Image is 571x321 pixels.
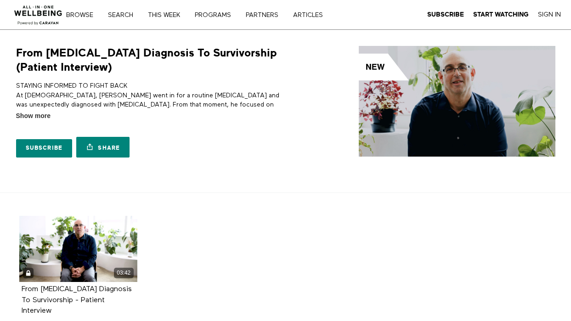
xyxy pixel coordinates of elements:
a: Browse [63,12,103,18]
a: From [MEDICAL_DATA] Diagnosis To Survivorship - Patient Interview [22,286,132,314]
span: Show more [16,111,51,121]
p: STAYING INFORMED TO FIGHT BACK At [DEMOGRAPHIC_DATA], [PERSON_NAME] went in for a routine [MEDICA... [16,81,283,165]
a: Share [76,137,130,158]
strong: From Cancer Diagnosis To Survivorship - Patient Interview [22,286,132,314]
a: THIS WEEK [145,12,190,18]
h1: From [MEDICAL_DATA] Diagnosis To Survivorship (Patient Interview) [16,46,283,74]
a: PROGRAMS [192,12,241,18]
a: From Cancer Diagnosis To Survivorship - Patient Interview 03:42 [19,216,137,282]
a: Sign In [538,11,561,19]
img: From Cancer Diagnosis To Survivorship (Patient Interview) [359,46,555,157]
a: Subscribe [16,139,73,158]
a: PARTNERS [243,12,288,18]
div: 03:42 [114,268,134,278]
strong: Subscribe [427,11,464,18]
strong: Start Watching [473,11,529,18]
a: Start Watching [473,11,529,19]
a: Subscribe [427,11,464,19]
nav: Primary [73,10,342,19]
a: ARTICLES [290,12,333,18]
a: Search [105,12,143,18]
